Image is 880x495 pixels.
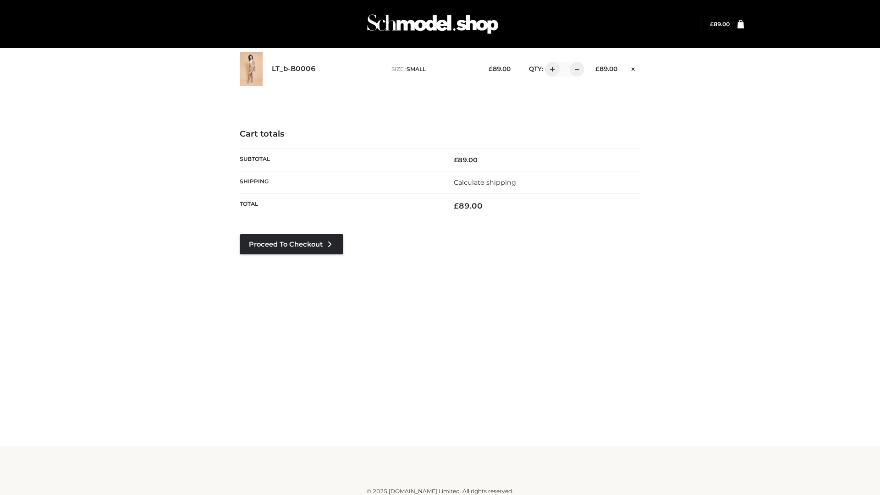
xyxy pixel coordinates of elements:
p: size : [391,65,474,73]
span: £ [454,201,459,210]
bdi: 89.00 [710,21,730,27]
div: QTY: [520,62,581,77]
a: LT_b-B0006 [272,65,316,73]
img: Schmodel Admin 964 [364,6,501,42]
bdi: 89.00 [454,156,478,164]
span: £ [489,65,493,72]
span: SMALL [407,66,426,72]
a: Remove this item [627,62,640,74]
bdi: 89.00 [454,201,483,210]
th: Subtotal [240,148,440,171]
th: Shipping [240,171,440,193]
span: £ [454,156,458,164]
bdi: 89.00 [595,65,617,72]
span: £ [595,65,599,72]
a: Calculate shipping [454,178,516,187]
span: £ [710,21,714,27]
a: Proceed to Checkout [240,234,343,254]
a: £89.00 [710,21,730,27]
h4: Cart totals [240,129,640,139]
th: Total [240,194,440,218]
bdi: 89.00 [489,65,511,72]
